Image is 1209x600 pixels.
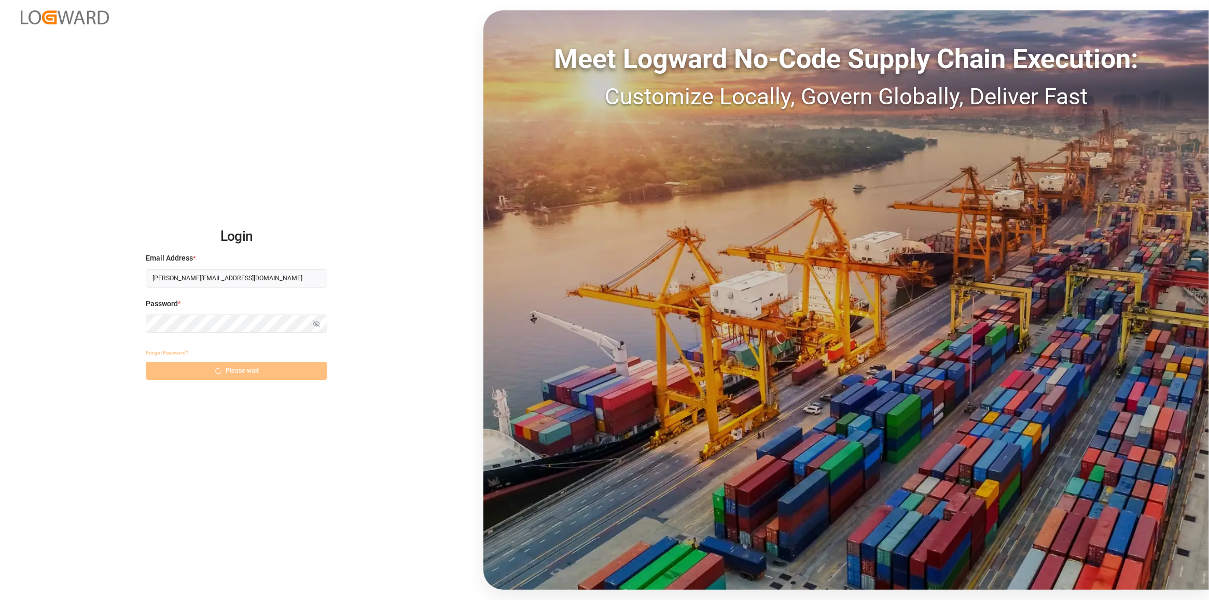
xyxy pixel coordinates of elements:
[21,10,109,24] img: Logward_new_orange.png
[146,220,327,253] h2: Login
[146,253,193,264] span: Email Address
[483,79,1209,114] div: Customize Locally, Govern Globally, Deliver Fast
[146,269,327,288] input: Enter your email
[483,39,1209,79] div: Meet Logward No-Code Supply Chain Execution:
[146,298,178,309] span: Password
